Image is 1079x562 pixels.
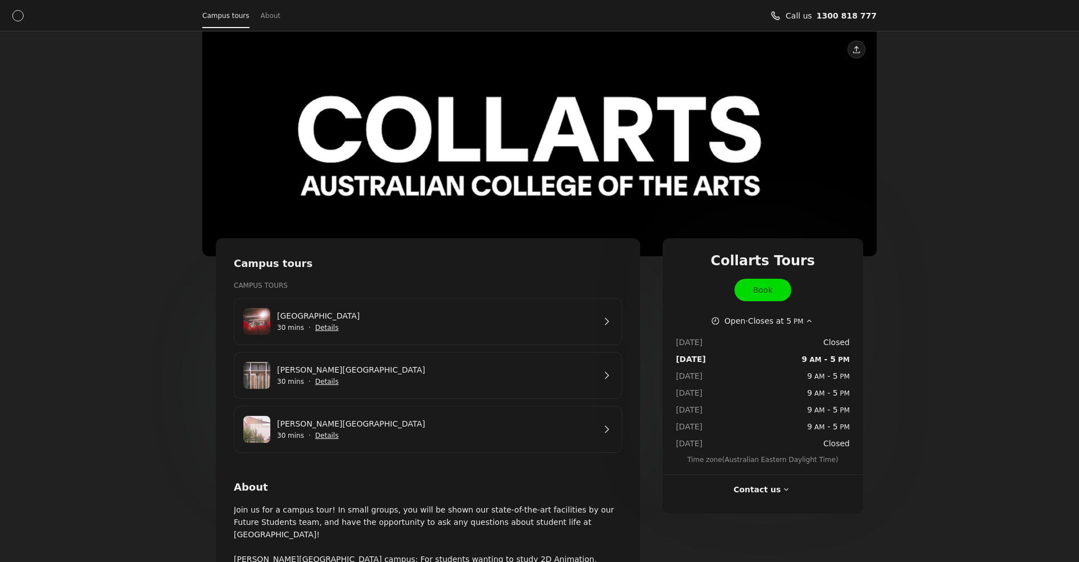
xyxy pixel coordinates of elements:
button: Share this page [847,40,865,58]
dt: [DATE] [676,370,706,382]
span: Collarts Tours [711,252,815,270]
span: - [807,370,850,382]
span: Time zone ( Australian Eastern Daylight Time ) [676,454,850,465]
span: Closed [823,437,850,450]
span: 5 [786,316,791,325]
a: Campus tours [202,8,250,24]
button: Show working hours [711,315,815,327]
dt: [DATE] [676,353,706,365]
span: - [802,353,850,365]
span: 9 [807,422,812,431]
span: 5 [833,422,838,431]
span: Book [753,284,773,296]
a: Call us 1300 818 777 [817,10,877,22]
a: Book [735,279,791,301]
span: AM [812,423,824,431]
a: About [261,8,280,24]
span: PM [838,423,850,431]
span: Open · Closes at [724,315,804,327]
dt: [DATE] [676,437,706,450]
span: 9 [807,405,812,414]
span: - [807,387,850,399]
button: Contact us [733,483,792,496]
dt: [DATE] [676,420,706,433]
span: AM [812,406,824,414]
button: Show details for George St Campus [315,430,339,441]
span: - [807,420,850,433]
span: 5 [830,355,836,364]
div: View photo [202,31,877,256]
a: [PERSON_NAME][GEOGRAPHIC_DATA] [277,418,595,430]
span: PM [838,389,850,397]
dt: [DATE] [676,404,706,416]
span: PM [791,318,803,325]
span: AM [812,389,824,397]
h2: Campus tours [234,256,622,271]
button: Show details for Cromwell St Campus [315,376,339,387]
button: Show details for Wellington St Campus [315,322,339,333]
span: AM [807,356,821,364]
span: - [807,404,850,416]
span: PM [838,406,850,414]
span: 9 [807,371,812,380]
span: PM [836,356,850,364]
span: PM [838,373,850,380]
dt: [DATE] [676,336,706,348]
h3: Campus Tours [234,280,622,291]
a: [PERSON_NAME][GEOGRAPHIC_DATA] [277,364,595,376]
span: 5 [833,388,838,397]
span: 9 [802,355,808,364]
span: 5 [833,371,838,380]
span: 5 [833,405,838,414]
dt: [DATE] [676,387,706,399]
span: Call us [786,10,812,22]
span: 9 [807,388,812,397]
span: Closed [823,336,850,348]
h2: About [234,480,622,495]
span: AM [812,373,824,380]
a: [GEOGRAPHIC_DATA] [277,310,595,322]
